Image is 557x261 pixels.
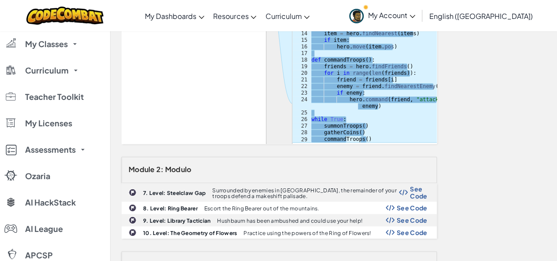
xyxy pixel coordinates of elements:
[25,172,50,180] span: Ozaria
[129,165,155,174] span: Module
[292,83,310,90] div: 22
[292,44,310,50] div: 16
[122,226,437,239] a: 10. Level: The Geometry of Flowers Practice using the powers of the Ring of Flowers! Show Code Lo...
[292,96,310,110] div: 24
[204,206,319,211] p: Escort the Ring Bearer out of the mountains.
[145,11,196,21] span: My Dashboards
[368,11,415,20] span: My Account
[397,217,428,224] span: See Code
[213,11,248,21] span: Resources
[122,214,437,226] a: 9. Level: Library Tactician Hushbaum has been ambushed and could use your help! Show Code Logo Se...
[397,229,428,236] span: See Code
[410,185,427,199] span: See Code
[261,4,314,28] a: Curriculum
[386,229,395,235] img: Show Code Logo
[143,230,237,236] b: 10. Level: The Geometry of Flowers
[425,4,537,28] a: English ([GEOGRAPHIC_DATA])
[345,2,420,29] a: My Account
[292,57,310,63] div: 18
[386,217,395,223] img: Show Code Logo
[292,50,310,57] div: 17
[143,205,198,212] b: 8. Level: Ring Bearer
[292,129,310,136] div: 28
[122,183,437,202] a: 7. Level: Steelclaw Gap Surrounded by enemies in [GEOGRAPHIC_DATA], the remainder of your troops ...
[25,199,76,206] span: AI HackStack
[292,77,310,83] div: 21
[292,136,310,143] div: 29
[143,217,210,224] b: 9. Level: Library Tactician
[156,165,164,174] span: 2:
[292,37,310,44] div: 15
[209,4,261,28] a: Resources
[265,11,302,21] span: Curriculum
[292,110,310,116] div: 25
[25,119,72,127] span: My Licenses
[25,93,84,101] span: Teacher Toolkit
[122,202,437,214] a: 8. Level: Ring Bearer Escort the Ring Bearer out of the mountains. Show Code Logo See Code
[292,70,310,77] div: 20
[212,187,399,199] p: Surrounded by enemies in [GEOGRAPHIC_DATA], the remainder of your troops defend a makeshift palis...
[429,11,533,21] span: English ([GEOGRAPHIC_DATA])
[292,116,310,123] div: 26
[292,90,310,96] div: 23
[292,30,310,37] div: 14
[25,225,63,233] span: AI League
[129,188,136,196] img: IconChallengeLevel.svg
[399,189,408,195] img: Show Code Logo
[25,40,68,48] span: My Classes
[349,9,364,23] img: avatar
[243,230,371,236] p: Practice using the powers of the Ring of Flowers!
[129,228,136,236] img: IconChallengeLevel.svg
[143,190,206,196] b: 7. Level: Steelclaw Gap
[140,4,209,28] a: My Dashboards
[129,216,136,224] img: IconChallengeLevel.svg
[165,165,192,174] span: Modulo
[386,205,395,211] img: Show Code Logo
[397,204,428,211] span: See Code
[292,63,310,70] div: 19
[25,146,76,154] span: Assessments
[292,123,310,129] div: 27
[25,66,69,74] span: Curriculum
[217,218,362,224] p: Hushbaum has been ambushed and could use your help!
[129,204,136,212] img: IconChallengeLevel.svg
[26,7,103,25] img: CodeCombat logo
